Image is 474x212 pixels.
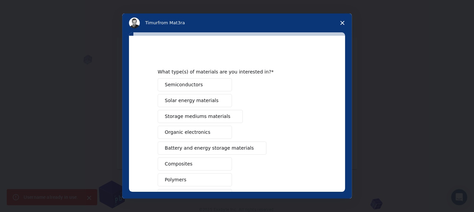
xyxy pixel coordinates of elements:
span: Semiconductors [165,81,203,88]
span: Timur [145,20,158,25]
button: Polymers [158,173,232,186]
span: Storage mediums materials [165,113,230,120]
button: Battery and energy storage materials [158,142,266,155]
button: Organic electronics [158,126,232,139]
div: What type(s) of materials are you interested in? [158,69,306,75]
button: Metals & Alloys [158,189,232,202]
span: from Mat3ra [158,20,185,25]
span: Polymers [165,176,186,183]
span: Organic electronics [165,129,210,136]
span: Solar energy materials [165,97,218,104]
img: Profile image for Timur [129,18,140,28]
button: Composites [158,157,232,171]
span: Support [14,5,38,11]
span: Battery and energy storage materials [165,145,254,152]
button: Semiconductors [158,78,232,91]
span: Close survey [333,13,352,32]
button: Storage mediums materials [158,110,243,123]
span: Composites [165,160,192,168]
button: Solar energy materials [158,94,232,107]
